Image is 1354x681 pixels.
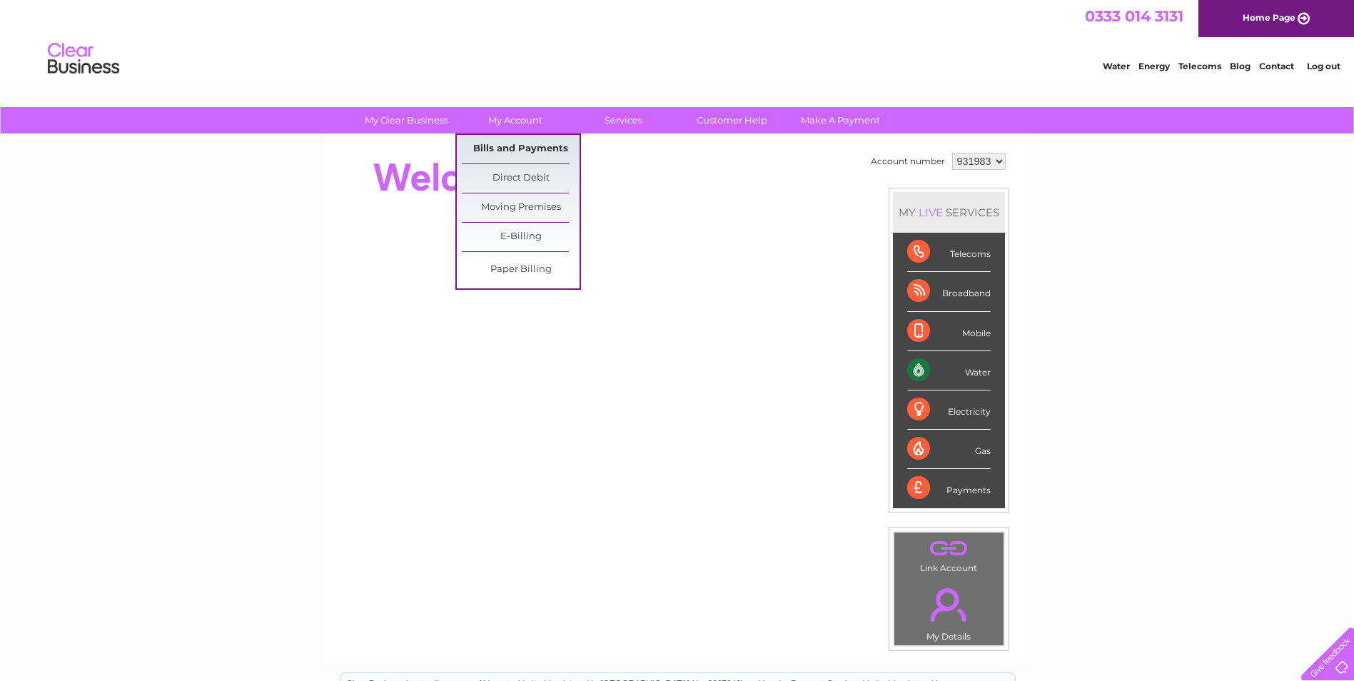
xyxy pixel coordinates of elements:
[907,390,991,430] div: Electricity
[673,107,791,133] a: Customer Help
[1259,61,1294,71] a: Contact
[898,536,1000,561] a: .
[867,149,949,173] td: Account number
[1178,61,1221,71] a: Telecoms
[462,223,580,251] a: E-Billing
[462,135,580,163] a: Bills and Payments
[1085,7,1183,25] a: 0333 014 3131
[348,107,465,133] a: My Clear Business
[898,580,1000,630] a: .
[907,430,991,469] div: Gas
[782,107,899,133] a: Make A Payment
[1307,61,1340,71] a: Log out
[565,107,682,133] a: Services
[916,206,946,219] div: LIVE
[1138,61,1170,71] a: Energy
[907,469,991,508] div: Payments
[907,233,991,272] div: Telecoms
[907,272,991,311] div: Broadband
[1103,61,1130,71] a: Water
[462,164,580,193] a: Direct Debit
[47,37,120,81] img: logo.png
[907,351,991,390] div: Water
[894,576,1004,646] td: My Details
[340,8,1015,69] div: Clear Business is a trading name of Verastar Limited (registered in [GEOGRAPHIC_DATA] No. 3667643...
[456,107,574,133] a: My Account
[1230,61,1251,71] a: Blog
[462,256,580,284] a: Paper Billing
[893,192,1005,233] div: MY SERVICES
[894,532,1004,577] td: Link Account
[462,193,580,222] a: Moving Premises
[907,312,991,351] div: Mobile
